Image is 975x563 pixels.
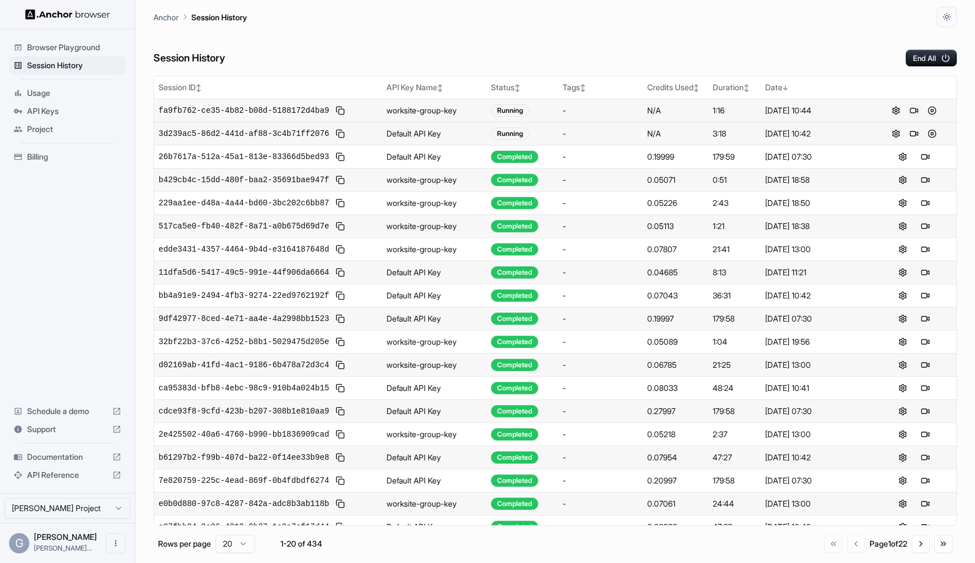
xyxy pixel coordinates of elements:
[765,197,867,209] div: [DATE] 18:50
[713,382,757,394] div: 48:24
[491,382,538,394] div: Completed
[191,11,247,23] p: Session History
[713,128,757,139] div: 3:18
[382,492,486,515] td: worksite-group-key
[25,9,110,20] img: Anchor Logo
[27,60,121,71] span: Session History
[159,244,329,255] span: edde3431-4357-4464-9b4d-e3164187648d
[580,83,586,92] span: ↕
[9,466,126,484] div: API Reference
[159,267,329,278] span: 11dfa5d6-5417-49c5-991e-44f906da6664
[647,197,704,209] div: 0.05226
[693,83,699,92] span: ↕
[563,498,638,509] div: -
[713,82,757,93] div: Duration
[382,122,486,145] td: Default API Key
[382,145,486,168] td: Default API Key
[713,197,757,209] div: 2:43
[563,197,638,209] div: -
[159,151,329,162] span: 26b7617a-512a-45a1-813e-83366d5bed93
[153,50,225,67] h6: Session History
[382,376,486,399] td: Default API Key
[9,533,29,553] div: G
[382,446,486,469] td: Default API Key
[563,382,638,394] div: -
[647,221,704,232] div: 0.05113
[647,128,704,139] div: N/A
[647,521,704,533] div: 0.09963
[713,151,757,162] div: 179:59
[491,474,538,487] div: Completed
[563,244,638,255] div: -
[563,267,638,278] div: -
[27,406,108,417] span: Schedule a demo
[491,220,538,232] div: Completed
[9,448,126,466] div: Documentation
[563,475,638,486] div: -
[563,452,638,463] div: -
[27,87,121,99] span: Usage
[563,359,638,371] div: -
[491,521,538,533] div: Completed
[9,148,126,166] div: Billing
[647,382,704,394] div: 0.08033
[765,475,867,486] div: [DATE] 07:30
[382,515,486,538] td: Default API Key
[713,429,757,440] div: 2:37
[34,532,97,542] span: Greg Miller
[382,469,486,492] td: Default API Key
[647,452,704,463] div: 0.07954
[765,128,867,139] div: [DATE] 10:42
[713,174,757,186] div: 0:51
[647,174,704,186] div: 0.05071
[765,521,867,533] div: [DATE] 10:42
[27,469,108,481] span: API Reference
[713,452,757,463] div: 47:27
[159,406,329,417] span: cdce93f8-9cfd-423b-b207-308b1e810aa9
[563,174,638,186] div: -
[27,105,121,117] span: API Keys
[713,244,757,255] div: 21:41
[9,56,126,74] div: Session History
[159,429,329,440] span: 2e425502-40a6-4760-b990-bb1836909cad
[869,538,907,549] div: Page 1 of 22
[765,336,867,348] div: [DATE] 19:56
[647,105,704,116] div: N/A
[491,197,538,209] div: Completed
[159,221,329,232] span: 517ca5e0-fb40-482f-8a71-a0b675d69d7e
[9,38,126,56] div: Browser Playground
[159,452,329,463] span: b61297b2-f99b-407d-ba22-0f14ee33b9e8
[713,498,757,509] div: 24:44
[563,128,638,139] div: -
[159,105,329,116] span: fa9fb762-ce35-4b82-b08d-5188172d4ba9
[491,405,538,417] div: Completed
[382,353,486,376] td: worksite-group-key
[765,105,867,116] div: [DATE] 10:44
[382,284,486,307] td: Default API Key
[9,102,126,120] div: API Keys
[491,289,538,302] div: Completed
[106,533,126,553] button: Open menu
[713,313,757,324] div: 179:58
[159,128,329,139] span: 3d239ac5-86d2-441d-af88-3c4b71ff2076
[647,429,704,440] div: 0.05218
[491,174,538,186] div: Completed
[713,521,757,533] div: 47:33
[387,82,482,93] div: API Key Name
[159,174,329,186] span: b429cb4c-15dd-480f-baa2-35691bae947f
[159,290,329,301] span: bb4a91e9-2494-4fb3-9274-22ed9762192f
[713,105,757,116] div: 1:16
[9,120,126,138] div: Project
[273,538,330,549] div: 1-20 of 434
[382,423,486,446] td: worksite-group-key
[491,243,538,256] div: Completed
[491,151,538,163] div: Completed
[491,313,538,325] div: Completed
[765,429,867,440] div: [DATE] 13:00
[159,521,329,533] span: c07fbb24-8e06-4218-9b37-1c2a7cf17d44
[158,538,211,549] p: Rows per page
[27,151,121,162] span: Billing
[765,267,867,278] div: [DATE] 11:21
[765,221,867,232] div: [DATE] 18:38
[647,290,704,301] div: 0.07043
